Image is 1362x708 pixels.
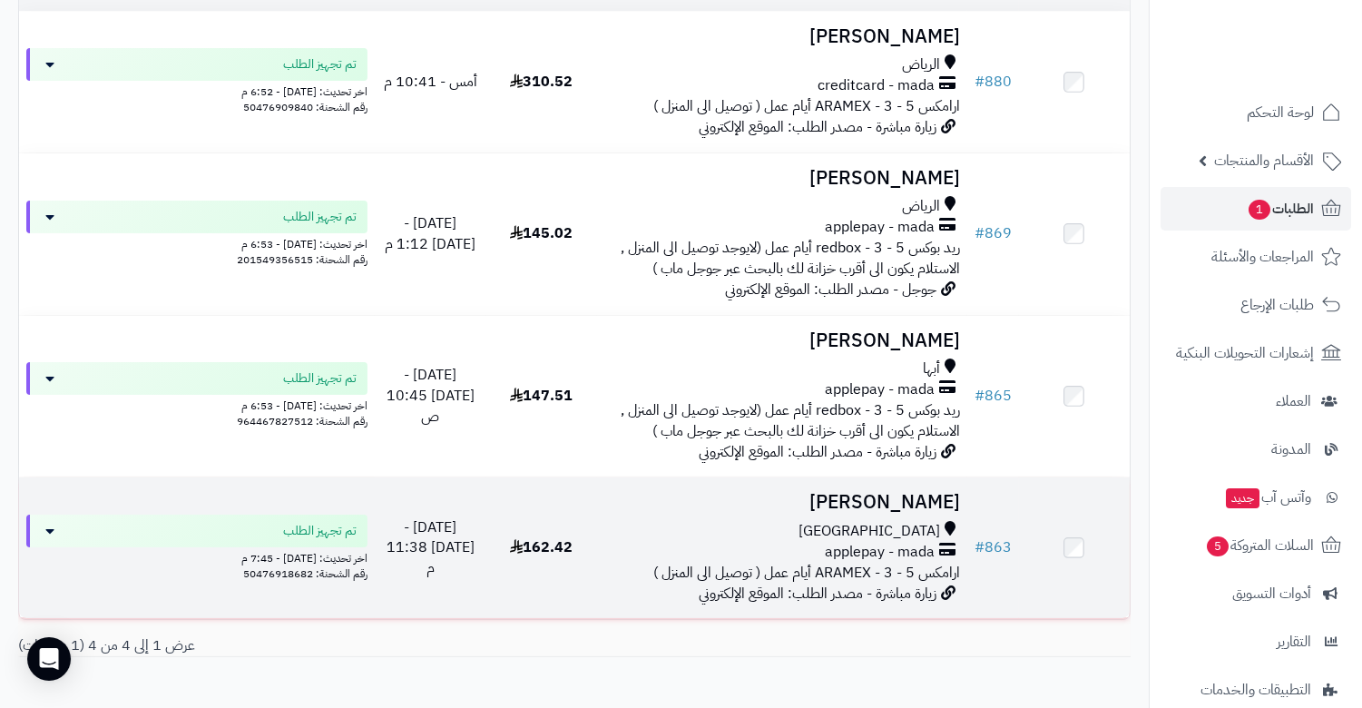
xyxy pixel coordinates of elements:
[26,233,367,252] div: اخر تحديث: [DATE] - 6:53 م
[653,562,960,584] span: ارامكس ARAMEX - 3 - 5 أيام عمل ( توصيل الى المنزل )
[1239,42,1345,80] img: logo-2.png
[1277,629,1311,654] span: التقارير
[384,71,477,93] span: أمس - 10:41 م
[604,492,960,513] h3: [PERSON_NAME]
[1161,428,1351,471] a: المدونة
[1161,187,1351,231] a: الطلبات1
[975,222,1012,244] a: #869
[1211,244,1314,270] span: المراجعات والأسئلة
[975,536,985,558] span: #
[975,222,985,244] span: #
[26,395,367,414] div: اخر تحديث: [DATE] - 6:53 م
[653,95,960,117] span: ارامكس ARAMEX - 3 - 5 أيام عمل ( توصيل الى المنزل )
[902,196,940,217] span: الرياض
[1247,100,1314,125] span: لوحة التحكم
[385,212,475,255] span: [DATE] - [DATE] 1:12 م
[1161,331,1351,375] a: إشعارات التحويلات البنكية
[725,279,936,300] span: جوجل - مصدر الطلب: الموقع الإلكتروني
[243,565,367,582] span: رقم الشحنة: 50476918682
[1214,148,1314,173] span: الأقسام والمنتجات
[243,99,367,115] span: رقم الشحنة: 50476909840
[799,521,940,542] span: [GEOGRAPHIC_DATA]
[283,369,357,388] span: تم تجهيز الطلب
[1161,91,1351,134] a: لوحة التحكم
[975,71,985,93] span: #
[975,385,1012,407] a: #865
[1200,677,1311,703] span: التطبيقات والخدمات
[1224,485,1311,510] span: وآتس آب
[1161,379,1351,423] a: العملاء
[604,26,960,47] h3: [PERSON_NAME]
[1276,388,1311,414] span: العملاء
[1271,437,1311,462] span: المدونة
[237,251,367,268] span: رقم الشحنة: 201549356515
[604,330,960,351] h3: [PERSON_NAME]
[1161,620,1351,664] a: التقارير
[902,54,940,75] span: الرياض
[825,542,935,563] span: applepay - mada
[699,441,936,463] span: زيارة مباشرة - مصدر الطلب: الموقع الإلكتروني
[510,71,573,93] span: 310.52
[699,583,936,605] span: زيارة مباشرة - مصدر الطلب: الموقع الإلكتروني
[699,116,936,138] span: زيارة مباشرة - مصدر الطلب: الموقع الإلكتروني
[27,637,71,681] div: Open Intercom Messenger
[975,71,1012,93] a: #880
[510,222,573,244] span: 145.02
[1161,283,1351,327] a: طلبات الإرجاع
[283,208,357,226] span: تم تجهيز الطلب
[510,536,573,558] span: 162.42
[387,516,475,580] span: [DATE] - [DATE] 11:38 م
[1249,200,1271,221] span: 1
[825,379,935,400] span: applepay - mada
[1161,476,1351,519] a: وآتس آبجديد
[1161,524,1351,567] a: السلات المتروكة5
[825,217,935,238] span: applepay - mada
[818,75,935,96] span: creditcard - mada
[510,385,573,407] span: 147.51
[387,364,475,428] span: [DATE] - [DATE] 10:45 ص
[283,522,357,540] span: تم تجهيز الطلب
[604,168,960,189] h3: [PERSON_NAME]
[26,81,367,100] div: اخر تحديث: [DATE] - 6:52 م
[237,413,367,429] span: رقم الشحنة: 964467827512
[1176,340,1314,366] span: إشعارات التحويلات البنكية
[1226,488,1259,508] span: جديد
[1232,581,1311,606] span: أدوات التسويق
[621,399,960,442] span: ريد بوكس redbox - 3 - 5 أيام عمل (لايوجد توصيل الى المنزل , الاستلام يكون الى أقرب خزانة لك بالبح...
[1207,536,1230,557] span: 5
[1161,235,1351,279] a: المراجعات والأسئلة
[1240,292,1314,318] span: طلبات الإرجاع
[1161,572,1351,615] a: أدوات التسويق
[1205,533,1314,558] span: السلات المتروكة
[975,385,985,407] span: #
[1247,196,1314,221] span: الطلبات
[26,547,367,566] div: اخر تحديث: [DATE] - 7:45 م
[621,237,960,280] span: ريد بوكس redbox - 3 - 5 أيام عمل (لايوجد توصيل الى المنزل , الاستلام يكون الى أقرب خزانة لك بالبح...
[283,55,357,74] span: تم تجهيز الطلب
[923,359,940,379] span: أبها
[5,635,574,656] div: عرض 1 إلى 4 من 4 (1 صفحات)
[975,536,1012,558] a: #863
